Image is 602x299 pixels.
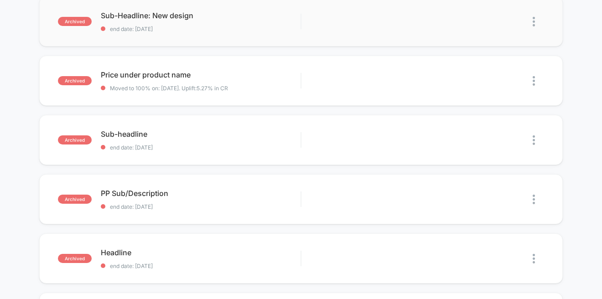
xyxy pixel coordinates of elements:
[110,85,228,92] span: Moved to 100% on: [DATE] . Uplift: 5.27% in CR
[533,17,535,26] img: close
[58,76,92,85] span: archived
[533,195,535,204] img: close
[101,263,301,269] span: end date: [DATE]
[101,26,301,32] span: end date: [DATE]
[533,76,535,86] img: close
[101,129,301,139] span: Sub-headline
[58,195,92,204] span: archived
[101,203,301,210] span: end date: [DATE]
[101,248,301,257] span: Headline
[101,144,301,151] span: end date: [DATE]
[101,70,301,79] span: Price under product name
[58,254,92,263] span: archived
[101,189,301,198] span: PP Sub/Description
[101,11,301,20] span: Sub-Headline: New design
[533,135,535,145] img: close
[58,135,92,144] span: archived
[533,254,535,263] img: close
[58,17,92,26] span: archived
